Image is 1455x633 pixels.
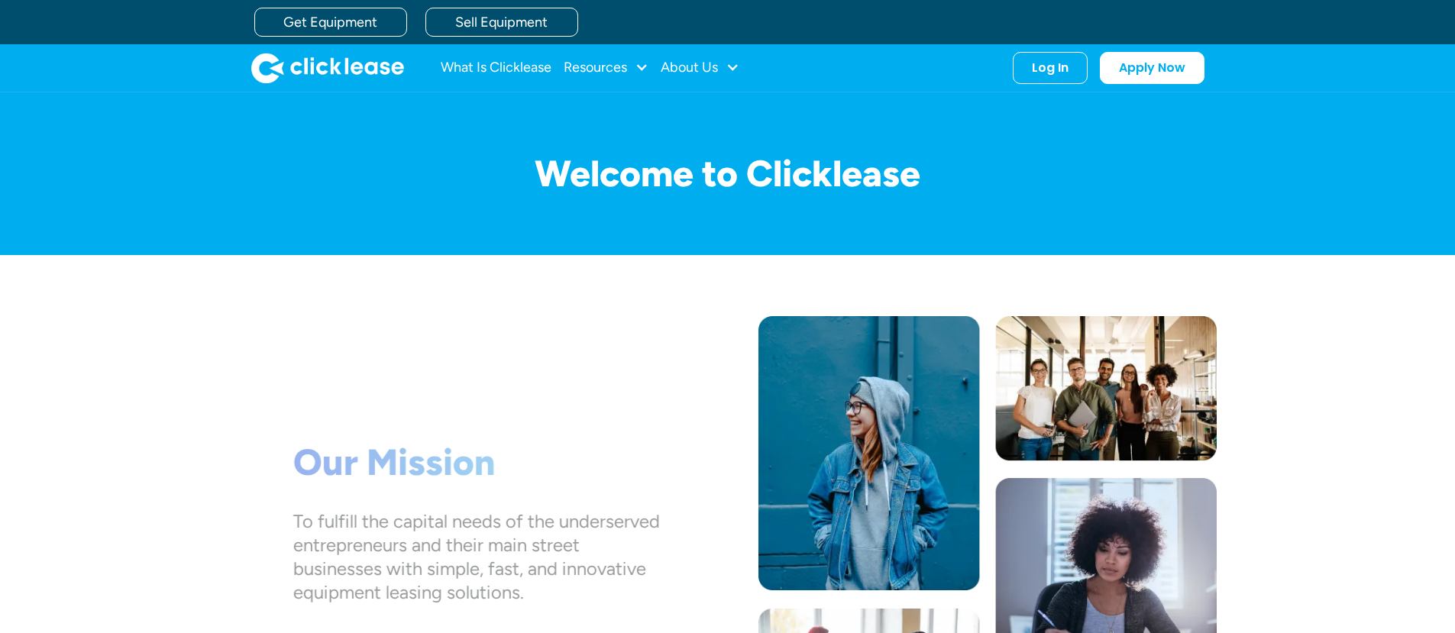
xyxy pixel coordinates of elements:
a: Apply Now [1100,52,1204,84]
div: To fulfill the capital needs of the underserved entrepreneurs and their main street businesses wi... [293,509,659,604]
h1: Welcome to Clicklease [239,153,1217,194]
div: Log In [1032,60,1069,76]
h1: Our Mission [293,441,659,485]
a: What Is Clicklease [441,53,551,83]
div: Resources [564,53,648,83]
a: Sell Equipment [425,8,578,37]
a: home [251,53,404,83]
div: About Us [661,53,739,83]
img: Clicklease logo [251,53,404,83]
a: Get Equipment [254,8,407,37]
